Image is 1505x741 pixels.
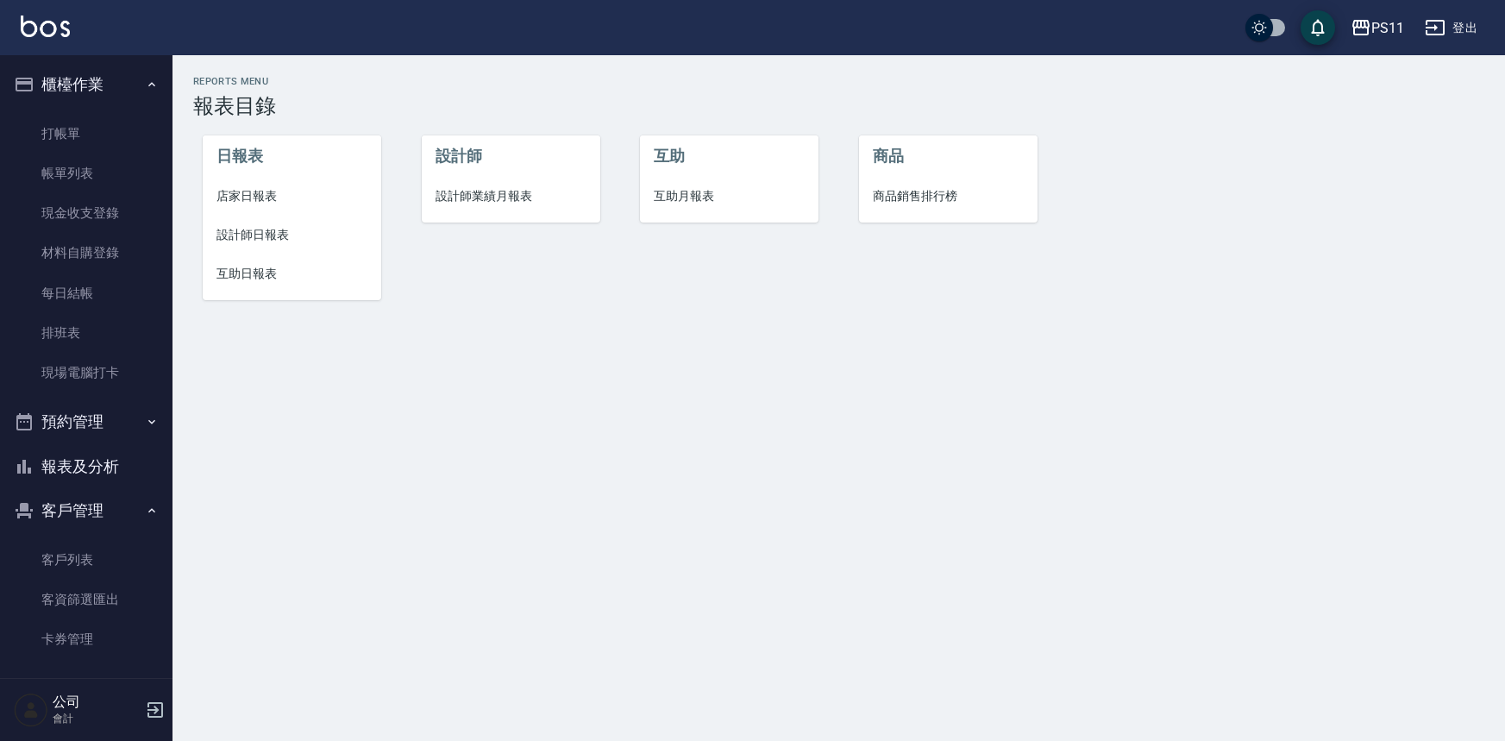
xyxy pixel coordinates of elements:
[7,233,166,273] a: 材料自購登錄
[7,193,166,233] a: 現金收支登錄
[422,177,600,216] a: 設計師業績月報表
[203,216,381,254] a: 設計師日報表
[1418,12,1484,44] button: 登出
[873,187,1024,205] span: 商品銷售排行榜
[203,177,381,216] a: 店家日報表
[7,619,166,659] a: 卡券管理
[203,135,381,177] li: 日報表
[7,313,166,353] a: 排班表
[7,273,166,313] a: 每日結帳
[859,135,1038,177] li: 商品
[193,76,1484,87] h2: Reports Menu
[7,62,166,107] button: 櫃檯作業
[7,114,166,154] a: 打帳單
[53,711,141,726] p: 會計
[1344,10,1411,46] button: PS11
[654,187,805,205] span: 互助月報表
[436,187,586,205] span: 設計師業績月報表
[7,444,166,489] button: 報表及分析
[216,187,367,205] span: 店家日報表
[216,226,367,244] span: 設計師日報表
[7,540,166,580] a: 客戶列表
[859,177,1038,216] a: 商品銷售排行榜
[203,254,381,293] a: 互助日報表
[53,694,141,711] h5: 公司
[1371,17,1404,39] div: PS11
[7,154,166,193] a: 帳單列表
[7,667,166,712] button: 行銷工具
[21,16,70,37] img: Logo
[640,135,818,177] li: 互助
[1301,10,1335,45] button: save
[422,135,600,177] li: 設計師
[193,94,1484,118] h3: 報表目錄
[640,177,818,216] a: 互助月報表
[216,265,367,283] span: 互助日報表
[7,353,166,392] a: 現場電腦打卡
[7,399,166,444] button: 預約管理
[7,580,166,619] a: 客資篩選匯出
[7,488,166,533] button: 客戶管理
[14,693,48,727] img: Person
